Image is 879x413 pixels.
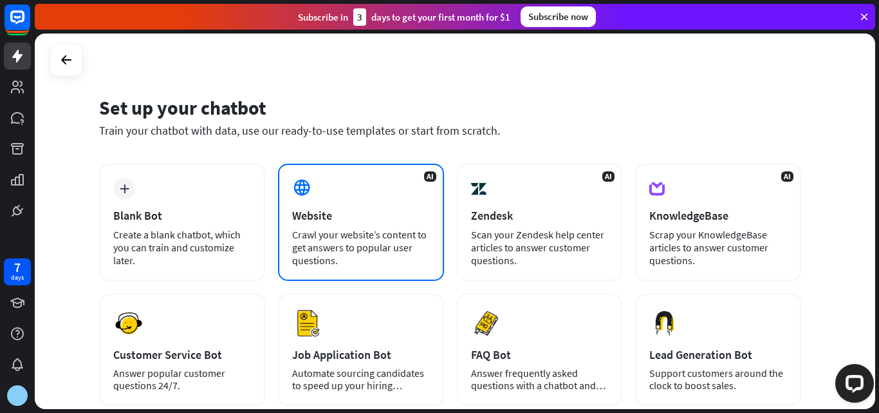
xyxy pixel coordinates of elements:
[298,8,510,26] div: Subscribe in days to get your first month for $1
[113,228,251,267] div: Create a blank chatbot, which you can train and customize later.
[113,347,251,362] div: Customer Service Bot
[292,347,430,362] div: Job Application Bot
[99,123,801,138] div: Train your chatbot with data, use our ready-to-use templates or start from scratch.
[781,171,793,182] span: AI
[14,262,21,273] div: 7
[471,347,609,362] div: FAQ Bot
[11,273,24,282] div: days
[353,8,366,26] div: 3
[649,347,787,362] div: Lead Generation Bot
[99,95,801,120] div: Set up your chatbot
[120,184,129,193] i: plus
[292,228,430,267] div: Crawl your website’s content to get answers to popular user questions.
[649,208,787,223] div: KnowledgeBase
[649,367,787,392] div: Support customers around the clock to boost sales.
[471,208,609,223] div: Zendesk
[4,258,31,285] a: 7 days
[113,208,251,223] div: Blank Bot
[471,228,609,267] div: Scan your Zendesk help center articles to answer customer questions.
[521,6,596,27] div: Subscribe now
[113,367,251,392] div: Answer popular customer questions 24/7.
[471,367,609,392] div: Answer frequently asked questions with a chatbot and save your time.
[292,367,430,392] div: Automate sourcing candidates to speed up your hiring process.
[825,359,879,413] iframe: LiveChat chat widget
[424,171,436,182] span: AI
[602,171,615,182] span: AI
[292,208,430,223] div: Website
[649,228,787,267] div: Scrap your KnowledgeBase articles to answer customer questions.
